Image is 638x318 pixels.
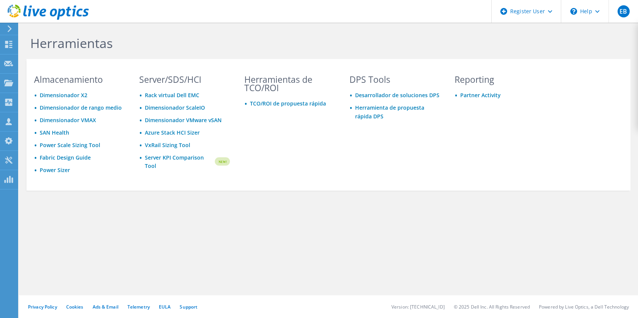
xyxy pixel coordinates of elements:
[355,104,424,120] a: Herramienta de propuesta rápida DPS
[454,304,530,310] li: © 2025 Dell Inc. All Rights Reserved
[145,92,199,99] a: Rack virtual Dell EMC
[40,129,69,136] a: SAN Health
[145,154,214,170] a: Server KPI Comparison Tool
[180,304,197,310] a: Support
[539,304,629,310] li: Powered by Live Optics, a Dell Technology
[618,5,630,17] span: EB
[40,154,91,161] a: Fabric Design Guide
[28,304,57,310] a: Privacy Policy
[145,116,222,124] a: Dimensionador VMware vSAN
[40,92,87,99] a: Dimensionador X2
[40,166,70,174] a: Power Sizer
[145,129,200,136] a: Azure Stack HCI Sizer
[34,75,125,84] h3: Almacenamiento
[145,104,205,111] a: Dimensionador ScaleIO
[214,153,230,171] img: new-badge.svg
[40,116,96,124] a: Dimensionador VMAX
[391,304,445,310] li: Version: [TECHNICAL_ID]
[570,8,577,15] svg: \n
[40,141,100,149] a: Power Scale Sizing Tool
[66,304,84,310] a: Cookies
[30,35,541,51] h1: Herramientas
[93,304,118,310] a: Ads & Email
[460,92,501,99] a: Partner Activity
[159,304,171,310] a: EULA
[139,75,230,84] h3: Server/SDS/HCI
[127,304,150,310] a: Telemetry
[250,100,326,107] a: TCO/ROI de propuesta rápida
[40,104,122,111] a: Dimensionador de rango medio
[455,75,545,84] h3: Reporting
[349,75,440,84] h3: DPS Tools
[355,92,439,99] a: Desarrollador de soluciones DPS
[145,141,190,149] a: VxRail Sizing Tool
[244,75,335,92] h3: Herramientas de TCO/ROI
